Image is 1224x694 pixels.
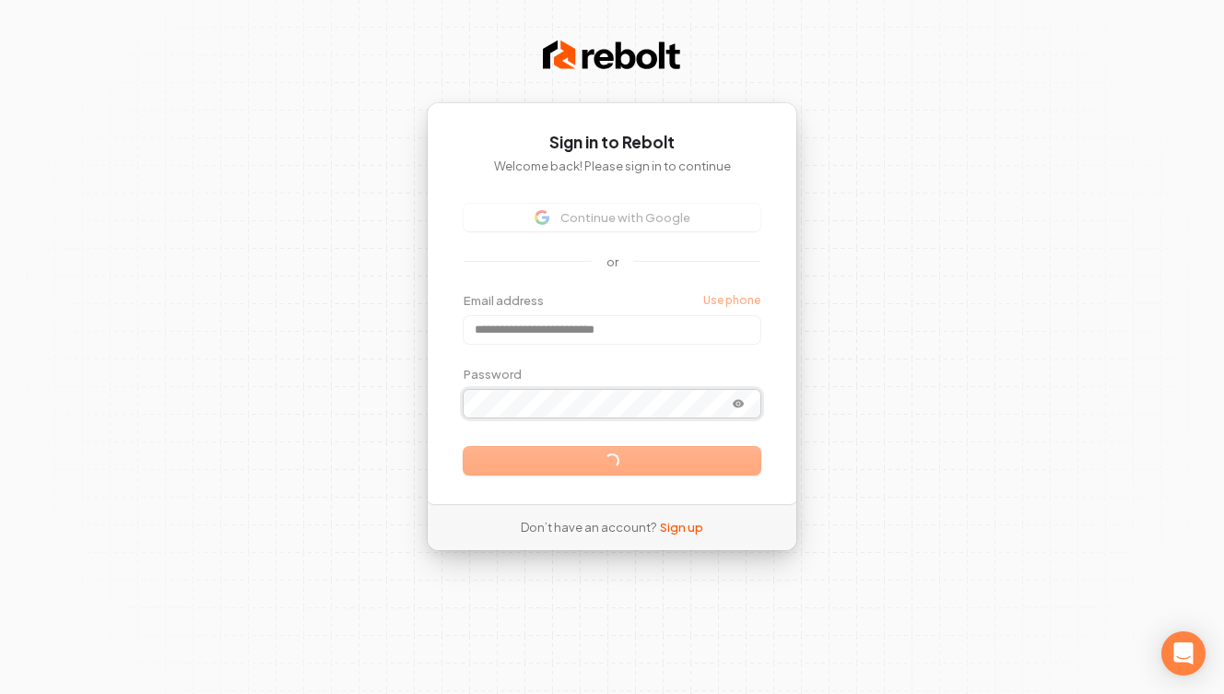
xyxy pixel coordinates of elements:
[543,37,681,74] img: Rebolt Logo
[720,393,757,415] button: Show password
[1161,631,1206,676] div: Open Intercom Messenger
[606,253,618,270] p: or
[464,132,760,154] h1: Sign in to Rebolt
[521,519,656,535] span: Don’t have an account?
[660,519,703,535] a: Sign up
[464,158,760,174] p: Welcome back! Please sign in to continue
